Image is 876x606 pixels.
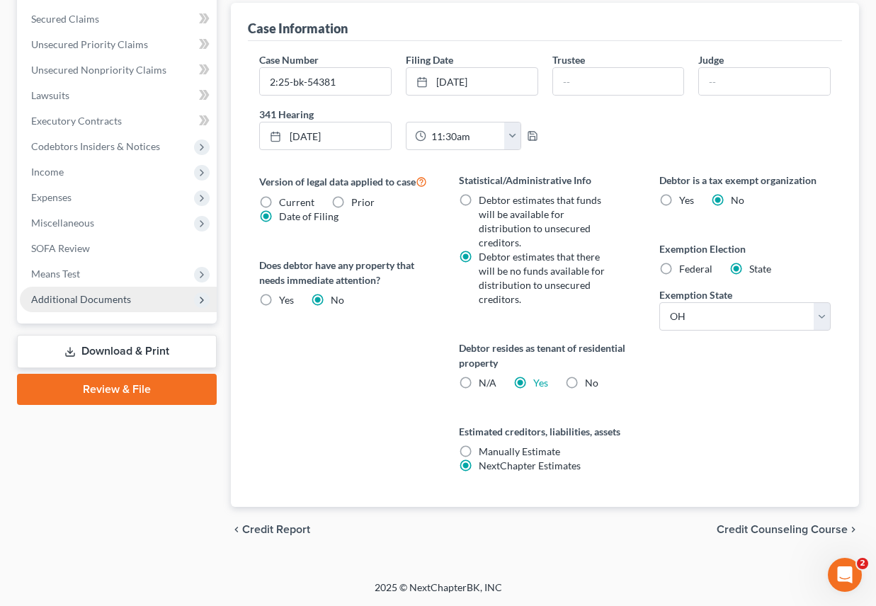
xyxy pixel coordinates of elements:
[35,581,842,606] div: 2025 © NextChapterBK, INC
[459,173,630,188] label: Statistical/Administrative Info
[479,445,560,457] span: Manually Estimate
[259,52,319,67] label: Case Number
[231,524,242,535] i: chevron_left
[20,108,217,134] a: Executory Contracts
[17,335,217,368] a: Download & Print
[31,13,99,25] span: Secured Claims
[259,173,431,190] label: Version of legal data applied to case
[459,341,630,370] label: Debtor resides as tenant of residential property
[679,194,694,206] span: Yes
[479,251,605,305] span: Debtor estimates that there will be no funds available for distribution to unsecured creditors.
[699,68,830,95] input: --
[259,258,431,287] label: Does debtor have any property that needs immediate attention?
[17,374,217,405] a: Review & File
[679,263,712,275] span: Federal
[279,196,314,208] span: Current
[20,57,217,83] a: Unsecured Nonpriority Claims
[20,32,217,57] a: Unsecured Priority Claims
[31,293,131,305] span: Additional Documents
[31,64,166,76] span: Unsecured Nonpriority Claims
[248,20,348,37] div: Case Information
[406,68,537,95] a: [DATE]
[857,558,868,569] span: 2
[459,424,630,439] label: Estimated creditors, liabilities, assets
[31,268,80,280] span: Means Test
[242,524,310,535] span: Credit Report
[698,52,724,67] label: Judge
[828,558,862,592] iframe: Intercom live chat
[659,287,732,302] label: Exemption State
[533,377,548,389] a: Yes
[749,263,771,275] span: State
[31,38,148,50] span: Unsecured Priority Claims
[231,524,310,535] button: chevron_left Credit Report
[479,194,601,248] span: Debtor estimates that funds will be available for distribution to unsecured creditors.
[20,83,217,108] a: Lawsuits
[31,217,94,229] span: Miscellaneous
[717,524,848,535] span: Credit Counseling Course
[717,524,859,535] button: Credit Counseling Course chevron_right
[31,166,64,178] span: Income
[252,107,545,122] label: 341 Hearing
[479,459,581,471] span: NextChapter Estimates
[279,294,294,306] span: Yes
[260,68,391,95] input: Enter case number...
[20,6,217,32] a: Secured Claims
[848,524,859,535] i: chevron_right
[585,377,598,389] span: No
[31,89,69,101] span: Lawsuits
[351,196,375,208] span: Prior
[659,173,831,188] label: Debtor is a tax exempt organization
[260,122,391,149] a: [DATE]
[659,241,831,256] label: Exemption Election
[279,210,339,222] span: Date of Filing
[552,52,585,67] label: Trustee
[31,242,90,254] span: SOFA Review
[31,140,160,152] span: Codebtors Insiders & Notices
[31,115,122,127] span: Executory Contracts
[479,377,496,389] span: N/A
[331,294,344,306] span: No
[426,122,505,149] input: -- : --
[20,236,217,261] a: SOFA Review
[406,52,453,67] label: Filing Date
[31,191,72,203] span: Expenses
[731,194,744,206] span: No
[553,68,684,95] input: --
